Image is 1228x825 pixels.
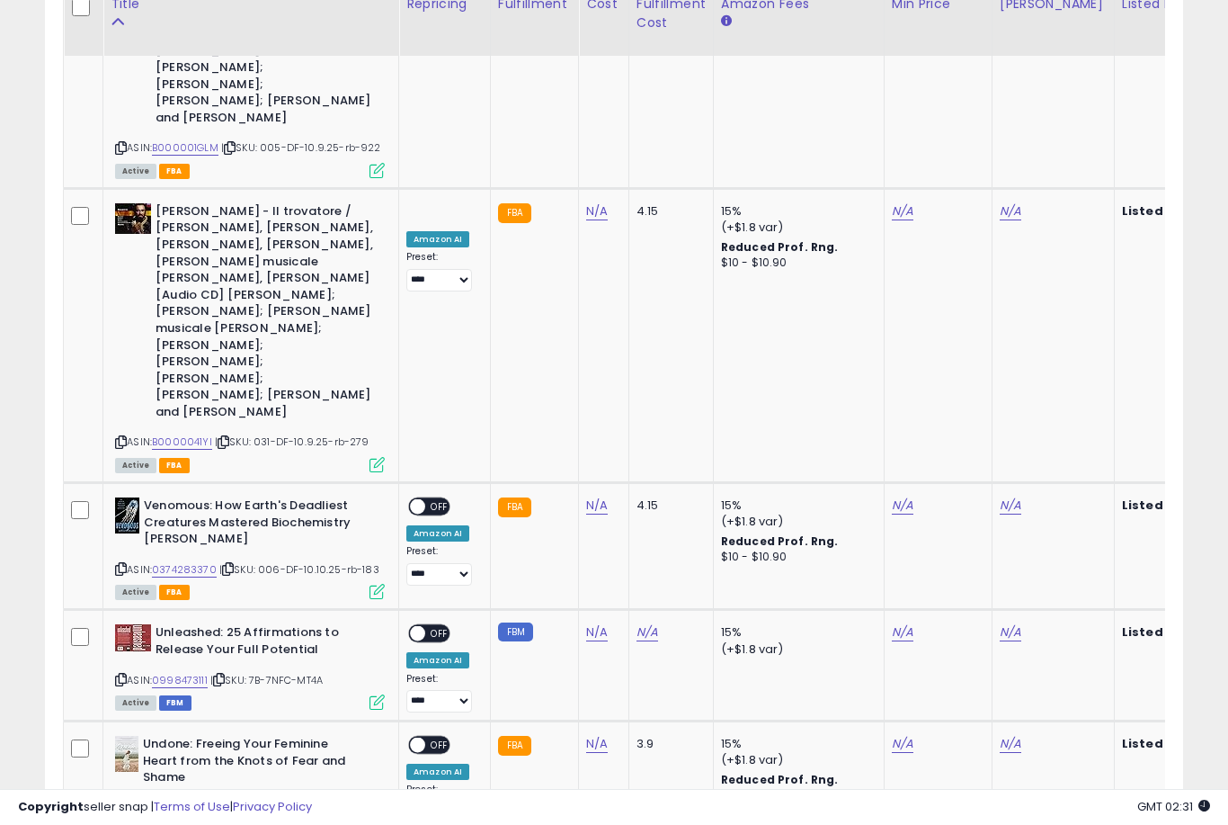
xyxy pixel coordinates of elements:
b: Reduced Prof. Rng. [721,534,839,549]
span: FBM [159,695,191,711]
span: OFF [425,499,454,515]
span: 2025-10-14 02:31 GMT [1137,798,1210,815]
img: 51hppIuoBiL._SL40_.jpg [115,624,151,651]
a: N/A [586,735,608,753]
b: Reduced Prof. Rng. [721,772,839,787]
div: 4.15 [636,203,699,220]
span: All listings currently available for purchase on Amazon [115,164,156,179]
div: (+$1.8 var) [721,641,870,658]
div: (+$1.8 var) [721,752,870,768]
a: B000001GLM [152,140,218,156]
a: B0000041YI [152,435,212,450]
div: Amazon AI [406,231,469,247]
span: All listings currently available for purchase on Amazon [115,695,156,711]
a: N/A [1000,202,1021,220]
b: Undone: Freeing Your Feminine Heart from the Knots of Fear and Shame [143,736,361,791]
a: N/A [1000,735,1021,753]
b: Listed Price: [1122,623,1204,641]
b: Listed Price: [1122,497,1204,514]
div: $10 - $10.90 [721,550,870,565]
span: All listings currently available for purchase on Amazon [115,458,156,473]
div: 15% [721,624,870,641]
div: 4.15 [636,498,699,514]
a: N/A [1000,497,1021,515]
div: ASIN: [115,498,385,597]
div: Preset: [406,784,476,824]
span: OFF [425,738,454,753]
a: N/A [892,202,913,220]
div: ASIN: [115,624,385,708]
a: N/A [892,623,913,641]
a: N/A [586,497,608,515]
small: FBA [498,736,531,756]
img: 41Yw3XtppJL._SL40_.jpg [115,736,138,772]
small: Amazon Fees. [721,13,732,30]
a: N/A [1000,623,1021,641]
span: FBA [159,585,190,600]
div: (+$1.8 var) [721,514,870,530]
div: seller snap | | [18,799,312,816]
span: | SKU: 031-DF-10.9.25-rb-279 [215,435,369,449]
div: Preset: [406,251,476,291]
a: Privacy Policy [233,798,312,815]
div: Amazon AI [406,652,469,668]
strong: Copyright [18,798,84,815]
span: | SKU: 005-DF-10.9.25-rb-922 [221,140,381,155]
b: Listed Price: [1122,202,1204,220]
span: | SKU: 006-DF-10.10.25-rb-183 [219,562,379,577]
a: N/A [586,623,608,641]
a: N/A [892,497,913,515]
span: | SKU: 7B-7NFC-MT4A [210,673,323,687]
a: N/A [586,202,608,220]
a: N/A [892,735,913,753]
img: 51XfEPXtxiL._SL40_.jpg [115,203,151,234]
b: Listed Price: [1122,735,1204,752]
a: N/A [636,623,658,641]
a: 0998473111 [152,673,208,688]
span: FBA [159,164,190,179]
div: $10 - $10.90 [721,788,870,803]
a: 0374283370 [152,562,217,578]
div: 3.9 [636,736,699,752]
div: 15% [721,203,870,220]
div: 15% [721,498,870,514]
span: FBA [159,458,190,473]
small: FBA [498,498,531,517]
small: FBM [498,623,533,641]
div: Preset: [406,545,476,586]
small: FBA [498,203,531,223]
b: [PERSON_NAME] - Il trovatore / [PERSON_NAME], [PERSON_NAME], [PERSON_NAME], [PERSON_NAME], [PERSO... [156,203,374,426]
b: Venomous: How Earth's Deadliest Creatures Mastered Biochemistry [PERSON_NAME] [144,498,362,552]
div: Preset: [406,673,476,713]
div: ASIN: [115,203,385,471]
div: (+$1.8 var) [721,220,870,236]
div: $10 - $10.90 [721,256,870,271]
span: All listings currently available for purchase on Amazon [115,585,156,600]
div: Amazon AI [406,525,469,542]
img: 41xznumCH7L._SL40_.jpg [115,498,139,534]
b: Unleashed: 25 Affirmations to Release Your Full Potential [156,624,374,662]
div: 15% [721,736,870,752]
span: OFF [425,626,454,641]
b: Reduced Prof. Rng. [721,239,839,255]
div: Amazon AI [406,764,469,780]
a: Terms of Use [154,798,230,815]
